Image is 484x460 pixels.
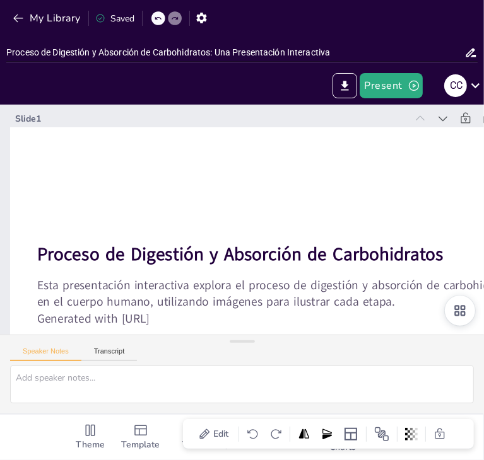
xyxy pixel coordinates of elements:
[368,415,418,460] div: Add a table
[444,74,467,97] div: C C
[182,438,200,452] span: Text
[122,438,160,452] span: Template
[166,415,216,460] div: Add text boxes
[267,415,317,460] div: Add images, graphics, shapes or video
[360,73,423,98] button: Present
[6,43,464,62] input: Insert title
[81,347,138,361] button: Transcript
[211,428,231,440] span: Edit
[95,13,134,25] div: Saved
[374,427,389,442] span: Position
[333,73,357,98] button: Export to PowerPoint
[65,415,115,460] div: Change the overall theme
[115,415,166,460] div: Add ready made slides
[317,415,368,460] div: Add charts and graphs
[9,8,86,28] button: My Library
[70,83,360,401] strong: Proceso de Digestión y Absorción de Carbohidratos
[216,415,267,460] div: Get real-time input from your audience
[10,347,81,361] button: Speaker Notes
[444,73,467,98] button: C C
[76,438,105,452] span: Theme
[341,424,361,444] div: Layout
